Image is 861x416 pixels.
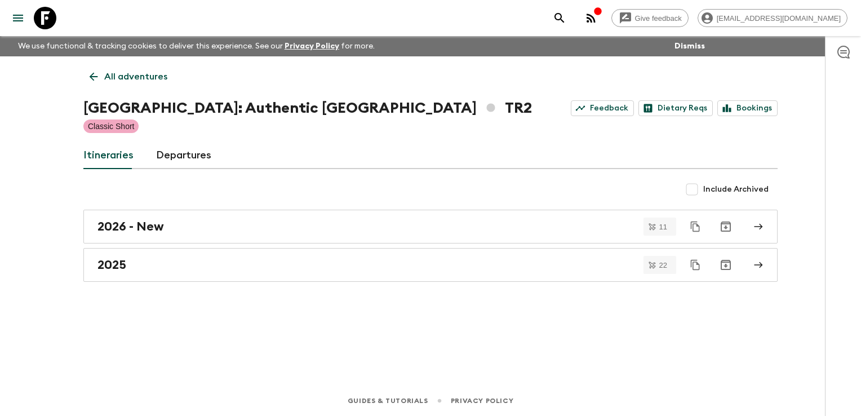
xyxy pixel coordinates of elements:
a: Guides & Tutorials [348,395,428,407]
h2: 2026 - New [97,219,164,234]
button: menu [7,7,29,29]
a: 2026 - New [83,210,778,244]
button: search adventures [548,7,571,29]
div: [EMAIL_ADDRESS][DOMAIN_NAME] [698,9,847,27]
button: Duplicate [685,216,705,237]
span: 11 [653,223,674,231]
button: Archive [714,215,737,238]
a: Privacy Policy [285,42,339,50]
h2: 2025 [97,258,126,272]
button: Duplicate [685,255,705,275]
button: Dismiss [672,38,708,54]
a: Departures [156,142,211,169]
p: Classic Short [88,121,134,132]
a: Privacy Policy [451,395,513,407]
p: We use functional & tracking cookies to deliver this experience. See our for more. [14,36,379,56]
a: Dietary Reqs [638,100,713,116]
span: Give feedback [629,14,688,23]
a: Feedback [571,100,634,116]
button: Archive [714,254,737,276]
span: [EMAIL_ADDRESS][DOMAIN_NAME] [711,14,847,23]
a: Give feedback [611,9,689,27]
a: 2025 [83,248,778,282]
a: Bookings [717,100,778,116]
p: All adventures [104,70,167,83]
h1: [GEOGRAPHIC_DATA]: Authentic [GEOGRAPHIC_DATA] TR2 [83,97,532,120]
span: 22 [653,262,674,269]
a: All adventures [83,65,174,88]
a: Itineraries [83,142,134,169]
span: Include Archived [703,184,769,195]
